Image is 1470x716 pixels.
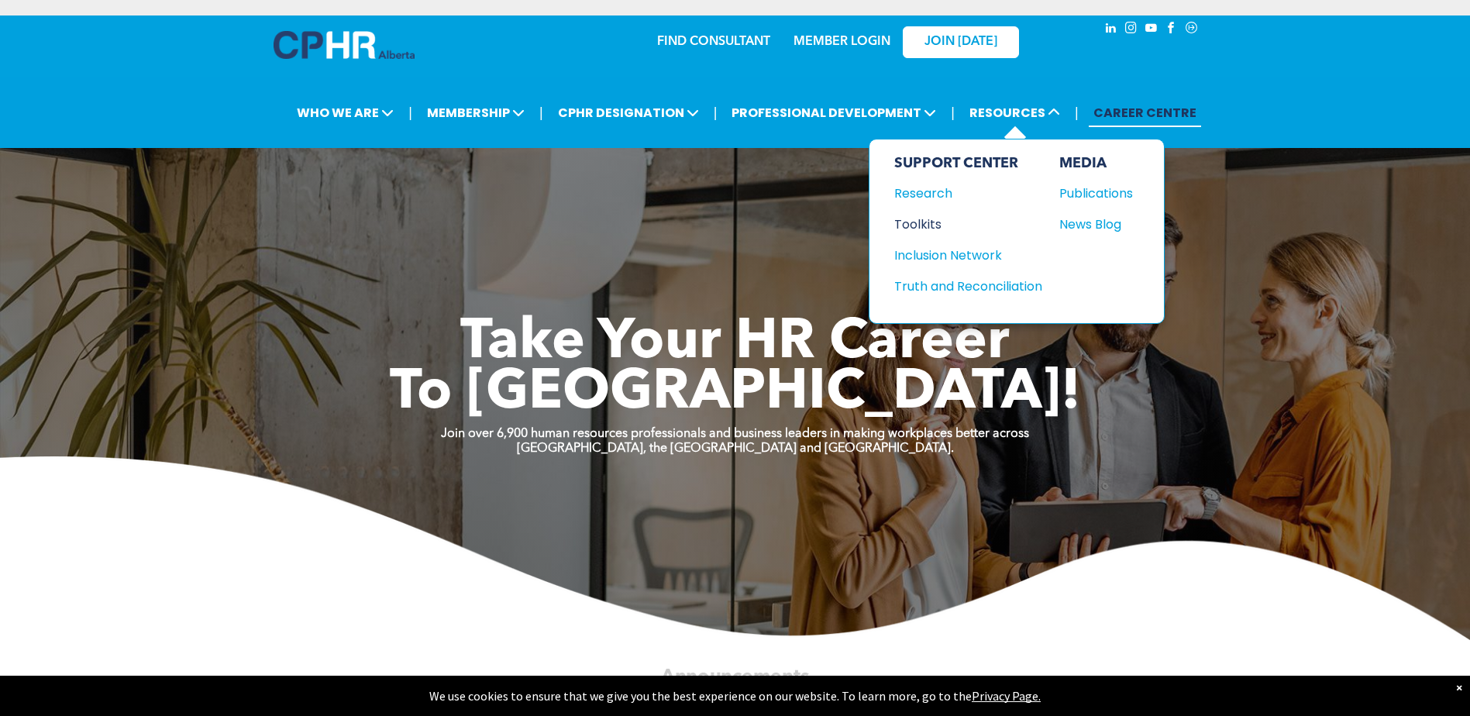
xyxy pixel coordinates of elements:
a: youtube [1143,19,1160,40]
div: SUPPORT CENTER [894,155,1042,172]
strong: Join over 6,900 human resources professionals and business leaders in making workplaces better ac... [441,428,1029,440]
span: WHO WE ARE [292,98,398,127]
div: Publications [1059,184,1126,203]
a: linkedin [1103,19,1120,40]
span: To [GEOGRAPHIC_DATA]! [390,366,1081,422]
span: Announcements [661,667,809,686]
a: Research [894,184,1042,203]
div: Toolkits [894,215,1028,234]
a: Social network [1183,19,1200,40]
span: RESOURCES [965,98,1065,127]
a: facebook [1163,19,1180,40]
span: PROFESSIONAL DEVELOPMENT [727,98,941,127]
a: CAREER CENTRE [1089,98,1201,127]
a: FIND CONSULTANT [657,36,770,48]
a: News Blog [1059,215,1133,234]
li: | [539,97,543,129]
a: Toolkits [894,215,1042,234]
div: MEDIA [1059,155,1133,172]
a: Privacy Page. [972,688,1041,704]
span: MEMBERSHIP [422,98,529,127]
a: Inclusion Network [894,246,1042,265]
div: Truth and Reconciliation [894,277,1028,296]
div: News Blog [1059,215,1126,234]
strong: [GEOGRAPHIC_DATA], the [GEOGRAPHIC_DATA] and [GEOGRAPHIC_DATA]. [517,442,954,455]
div: Research [894,184,1028,203]
div: Inclusion Network [894,246,1028,265]
a: MEMBER LOGIN [794,36,890,48]
span: JOIN [DATE] [924,35,997,50]
li: | [714,97,718,129]
li: | [951,97,955,129]
img: A blue and white logo for cp alberta [274,31,415,59]
li: | [408,97,412,129]
a: Publications [1059,184,1133,203]
span: CPHR DESIGNATION [553,98,704,127]
a: instagram [1123,19,1140,40]
div: Dismiss notification [1456,680,1462,695]
a: JOIN [DATE] [903,26,1019,58]
a: Truth and Reconciliation [894,277,1042,296]
li: | [1075,97,1079,129]
span: Take Your HR Career [460,315,1010,371]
